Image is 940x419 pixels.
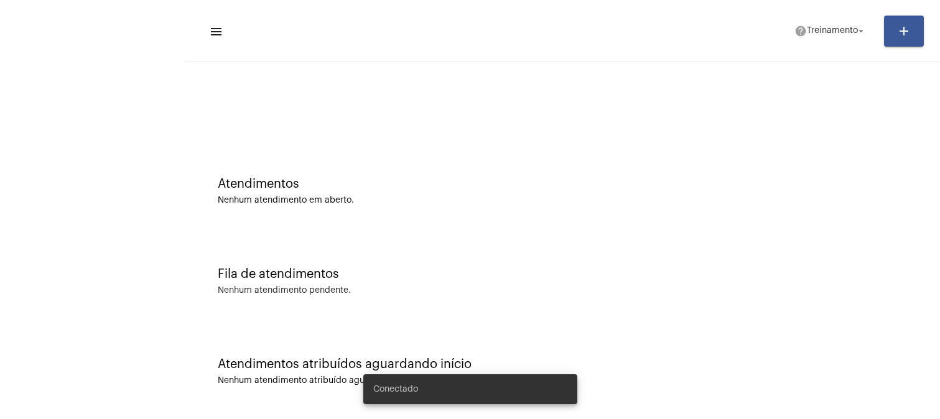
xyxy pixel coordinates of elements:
[218,267,909,281] div: Fila de atendimentos
[896,24,911,39] mat-icon: add
[218,196,909,205] div: Nenhum atendimento em aberto.
[218,177,909,191] div: Atendimentos
[794,25,807,37] mat-icon: help
[218,357,909,371] div: Atendimentos atribuídos aguardando início
[807,27,858,35] span: Treinamento
[855,25,867,37] mat-icon: arrow_drop_down
[218,286,351,295] div: Nenhum atendimento pendente.
[787,19,874,44] button: Treinamento
[373,383,418,395] span: Conectado
[209,24,221,39] mat-icon: sidenav icon
[218,376,909,385] div: Nenhum atendimento atribuído aguardando.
